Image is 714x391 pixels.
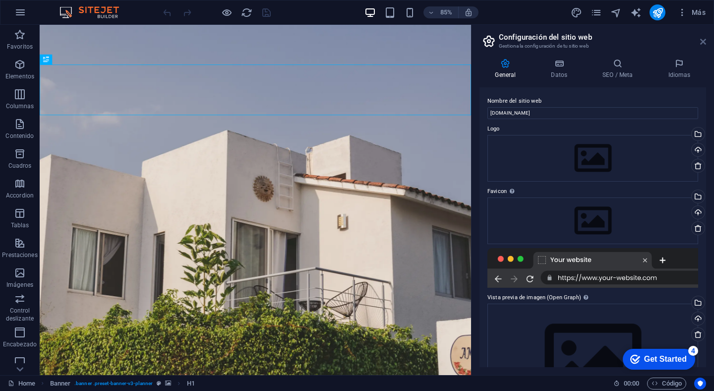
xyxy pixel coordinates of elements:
[487,292,698,304] label: Vista previa de imagen (Open Graph)
[487,135,698,182] div: Selecciona archivos del administrador de archivos, de la galería de fotos o carga archivo(s)
[630,6,642,18] button: text_generator
[6,192,34,199] p: Accordion
[5,132,34,140] p: Contenido
[653,59,706,79] h4: Idiomas
[6,281,33,289] p: Imágenes
[487,95,698,107] label: Nombre del sitio web
[624,378,639,390] span: 00 00
[165,381,171,386] i: Este elemento contiene un fondo
[11,221,29,229] p: Tablas
[8,162,32,170] p: Cuadros
[487,123,698,135] label: Logo
[591,7,602,18] i: Páginas (Ctrl+Alt+S)
[613,378,640,390] h6: Tiempo de la sesión
[499,33,706,42] h2: Configuración del sitio web
[487,197,698,244] div: Selecciona archivos del administrador de archivos, de la galería de fotos o carga archivo(s)
[694,378,706,390] button: Usercentrics
[677,7,706,17] span: Más
[610,6,622,18] button: navigator
[50,378,71,390] span: Haz clic para seleccionar y doble clic para editar
[570,6,582,18] button: design
[57,6,131,18] img: Editor Logo
[73,2,83,12] div: 4
[438,6,454,18] h6: 85%
[535,59,587,79] h4: Datos
[423,6,459,18] button: 85%
[652,378,682,390] span: Código
[240,6,252,18] button: reload
[5,72,34,80] p: Elementos
[464,8,473,17] i: Al redimensionar, ajustar el nivel de zoom automáticamente para ajustarse al dispositivo elegido.
[487,107,698,119] input: Nombre...
[50,378,195,390] nav: breadcrumb
[652,7,663,18] i: Publicar
[630,7,642,18] i: AI Writer
[479,59,535,79] h4: General
[631,380,632,387] span: :
[7,43,33,51] p: Favoritos
[74,378,153,390] span: . banner .preset-banner-v3-planner
[2,251,37,259] p: Prestaciones
[241,7,252,18] i: Volver a cargar página
[571,7,582,18] i: Diseño (Ctrl+Alt+Y)
[157,381,161,386] i: Este elemento es un preajuste personalizable
[8,5,80,26] div: Get Started 4 items remaining, 20% complete
[8,378,35,390] a: Haz clic para cancelar la selección y doble clic para abrir páginas
[29,11,72,20] div: Get Started
[647,378,686,390] button: Código
[673,4,710,20] button: Más
[487,186,698,197] label: Favicon
[3,340,37,348] p: Encabezado
[610,7,622,18] i: Navegador
[187,378,195,390] span: Haz clic para seleccionar y doble clic para editar
[499,42,686,51] h3: Gestiona la configuración de tu sitio web
[650,4,665,20] button: publish
[590,6,602,18] button: pages
[221,6,233,18] button: Haz clic para salir del modo de previsualización y seguir editando
[587,59,653,79] h4: SEO / Meta
[6,102,34,110] p: Columnas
